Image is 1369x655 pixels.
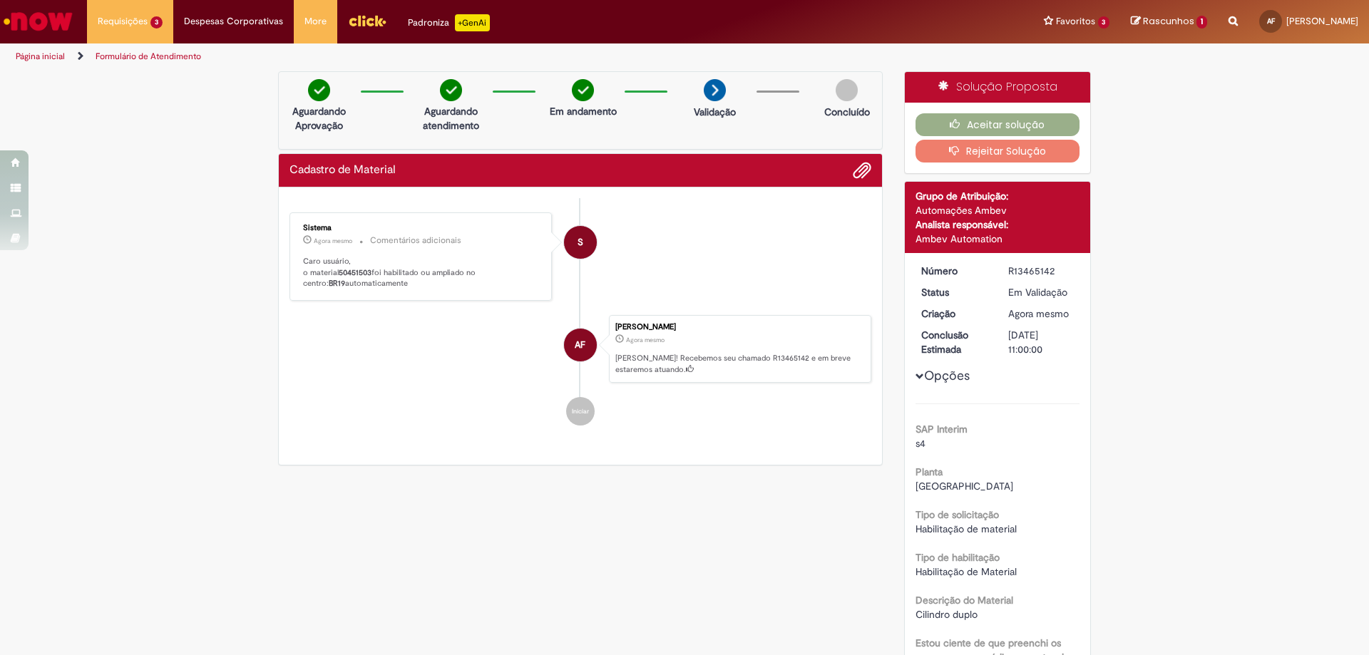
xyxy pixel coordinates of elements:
a: Formulário de Atendimento [96,51,201,62]
div: R13465142 [1008,264,1075,278]
div: Solução Proposta [905,72,1091,103]
span: More [304,14,327,29]
b: SAP Interim [916,423,968,435]
ul: Trilhas de página [11,43,902,70]
span: Requisições [98,14,148,29]
span: [GEOGRAPHIC_DATA] [916,480,1013,492]
b: 50451503 [339,267,371,278]
div: Alex Sandro Telles Fernandes [564,329,597,361]
small: Comentários adicionais [370,234,461,247]
b: Tipo de solicitação [916,508,999,521]
button: Adicionar anexos [853,161,871,180]
span: 3 [1098,16,1110,29]
div: Ambev Automation [916,232,1080,246]
span: s4 [916,437,926,450]
dt: Número [911,264,998,278]
div: Em Validação [1008,285,1075,299]
a: Página inicial [16,51,65,62]
p: [PERSON_NAME]! Recebemos seu chamado R13465142 e em breve estaremos atuando. [615,353,863,375]
img: ServiceNow [1,7,75,36]
b: BR19 [329,278,345,289]
dt: Criação [911,306,998,321]
div: Sistema [303,224,540,232]
img: arrow-next.png [704,79,726,101]
a: Rascunhos [1131,15,1207,29]
time: 30/08/2025 14:30:00 [314,237,352,245]
p: +GenAi [455,14,490,31]
div: 30/08/2025 14:29:40 [1008,306,1075,321]
div: Automações Ambev [916,203,1080,217]
img: click_logo_yellow_360x200.png [348,10,386,31]
span: Cilindro duplo [916,608,978,621]
span: Agora mesmo [314,237,352,245]
span: Agora mesmo [1008,307,1069,320]
dt: Conclusão Estimada [911,328,998,356]
p: Em andamento [550,104,617,118]
li: Alex Sandro Telles Fernandes [289,315,871,383]
span: Rascunhos [1143,14,1194,28]
button: Rejeitar Solução [916,140,1080,163]
div: System [564,226,597,259]
time: 30/08/2025 14:29:40 [1008,307,1069,320]
b: Descrição do Material [916,594,1013,607]
img: check-circle-green.png [440,79,462,101]
div: [PERSON_NAME] [615,323,863,331]
img: check-circle-green.png [308,79,330,101]
p: Aguardando atendimento [416,104,486,133]
span: Habilitação de material [916,522,1017,535]
span: AF [575,328,585,362]
img: img-circle-grey.png [836,79,858,101]
span: Despesas Corporativas [184,14,283,29]
span: Agora mesmo [626,336,665,344]
h2: Cadastro de Material Histórico de tíquete [289,164,396,177]
span: AF [1267,16,1275,26]
span: Habilitação de Material [916,565,1017,578]
div: Grupo de Atribuição: [916,189,1080,203]
span: [PERSON_NAME] [1286,15,1358,27]
dt: Status [911,285,998,299]
span: Favoritos [1056,14,1095,29]
p: Concluído [824,105,870,119]
span: S [578,225,583,259]
ul: Histórico de tíquete [289,198,871,440]
span: 1 [1196,16,1207,29]
div: Analista responsável: [916,217,1080,232]
p: Validação [694,105,736,119]
div: [DATE] 11:00:00 [1008,328,1075,356]
button: Aceitar solução [916,113,1080,136]
p: Caro usuário, o material foi habilitado ou ampliado no centro: automaticamente [303,256,540,289]
p: Aguardando Aprovação [284,104,354,133]
img: check-circle-green.png [572,79,594,101]
b: Planta [916,465,943,478]
b: Tipo de habilitação [916,551,1000,564]
div: Padroniza [408,14,490,31]
time: 30/08/2025 14:29:40 [626,336,665,344]
span: 3 [150,16,163,29]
